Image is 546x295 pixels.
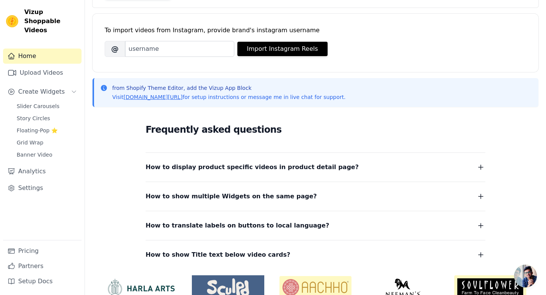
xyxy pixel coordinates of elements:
button: How to display product specific videos in product detail page? [146,162,485,173]
a: Story Circles [12,113,82,124]
span: Vizup Shoppable Videos [24,8,78,35]
a: Slider Carousels [12,101,82,111]
span: Floating-Pop ⭐ [17,127,58,134]
span: How to show multiple Widgets on the same page? [146,191,317,202]
p: from Shopify Theme Editor, add the Vizup App Block [112,84,345,92]
a: Upload Videos [3,65,82,80]
a: Floating-Pop ⭐ [12,125,82,136]
a: Pricing [3,243,82,259]
span: How to translate labels on buttons to local language? [146,220,329,231]
span: Slider Carousels [17,102,60,110]
a: Analytics [3,164,82,179]
a: Banner Video [12,149,82,160]
a: Grid Wrap [12,137,82,148]
a: Open chat [514,265,537,287]
span: Grid Wrap [17,139,43,146]
h2: Frequently asked questions [146,122,485,137]
button: How to show multiple Widgets on the same page? [146,191,485,202]
span: Banner Video [17,151,52,158]
a: Setup Docs [3,274,82,289]
span: Create Widgets [18,87,65,96]
span: How to display product specific videos in product detail page? [146,162,359,173]
button: How to show Title text below video cards? [146,249,485,260]
span: @ [105,41,125,57]
a: Home [3,49,82,64]
a: Settings [3,180,82,196]
button: Create Widgets [3,84,82,99]
button: Import Instagram Reels [237,42,328,56]
input: username [125,41,234,57]
a: [DOMAIN_NAME][URL] [124,94,183,100]
a: Partners [3,259,82,274]
span: Story Circles [17,115,50,122]
button: How to translate labels on buttons to local language? [146,220,485,231]
span: How to show Title text below video cards? [146,249,290,260]
div: To import videos from Instagram, provide brand's instagram username [105,26,526,35]
img: Vizup [6,15,18,27]
p: Visit for setup instructions or message me in live chat for support. [112,93,345,101]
